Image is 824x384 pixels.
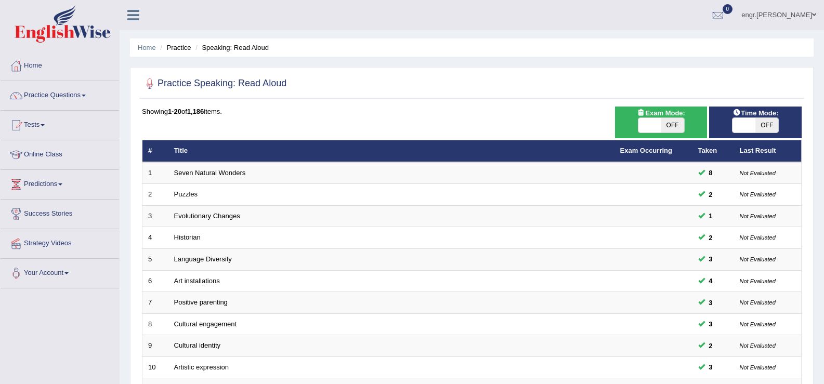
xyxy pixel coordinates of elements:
td: 3 [142,205,168,227]
h2: Practice Speaking: Read Aloud [142,76,286,91]
td: 5 [142,249,168,271]
a: Success Stories [1,200,119,226]
td: 8 [142,313,168,335]
span: You can still take this question [705,210,717,221]
a: Your Account [1,259,119,285]
a: Practice Questions [1,81,119,107]
a: Cultural engagement [174,320,237,328]
li: Practice [158,43,191,52]
span: OFF [661,118,684,133]
span: You can still take this question [705,319,717,329]
th: Taken [692,140,734,162]
td: 7 [142,292,168,314]
a: Exam Occurring [620,147,672,154]
a: Art installations [174,277,220,285]
small: Not Evaluated [740,299,776,306]
small: Not Evaluated [740,213,776,219]
a: Seven Natural Wonders [174,169,246,177]
td: 9 [142,335,168,357]
span: OFF [755,118,778,133]
small: Not Evaluated [740,170,776,176]
span: Time Mode: [728,108,782,118]
small: Not Evaluated [740,278,776,284]
td: 1 [142,162,168,184]
th: # [142,140,168,162]
small: Not Evaluated [740,321,776,327]
b: 1,186 [187,108,204,115]
a: Home [138,44,156,51]
span: 0 [723,4,733,14]
a: Tests [1,111,119,137]
a: Artistic expression [174,363,229,371]
span: You can still take this question [705,362,717,373]
small: Not Evaluated [740,256,776,262]
li: Speaking: Read Aloud [193,43,269,52]
small: Not Evaluated [740,191,776,197]
a: Language Diversity [174,255,232,263]
small: Not Evaluated [740,342,776,349]
a: Cultural identity [174,341,221,349]
a: Puzzles [174,190,198,198]
span: You can still take this question [705,232,717,243]
span: Exam Mode: [633,108,689,118]
div: Show exams occurring in exams [615,107,708,138]
a: Evolutionary Changes [174,212,240,220]
span: You can still take this question [705,167,717,178]
span: You can still take this question [705,189,717,200]
a: Predictions [1,170,119,196]
span: You can still take this question [705,297,717,308]
a: Online Class [1,140,119,166]
small: Not Evaluated [740,364,776,370]
td: 6 [142,270,168,292]
a: Historian [174,233,201,241]
td: 4 [142,227,168,249]
th: Last Result [734,140,802,162]
a: Home [1,51,119,77]
small: Not Evaluated [740,234,776,241]
a: Strategy Videos [1,229,119,255]
td: 10 [142,356,168,378]
span: You can still take this question [705,340,717,351]
b: 1-20 [168,108,181,115]
span: You can still take this question [705,254,717,264]
a: Positive parenting [174,298,228,306]
th: Title [168,140,614,162]
span: You can still take this question [705,275,717,286]
div: Showing of items. [142,107,802,116]
td: 2 [142,184,168,206]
